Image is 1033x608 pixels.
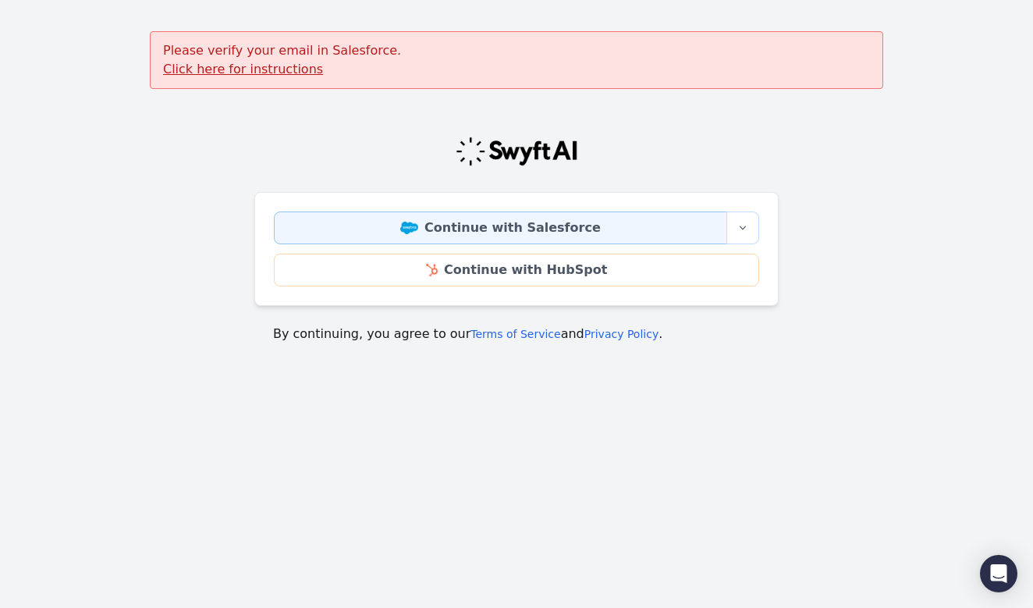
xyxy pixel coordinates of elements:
[584,328,658,340] a: Privacy Policy
[150,31,883,89] div: Please verify your email in Salesforce.
[470,328,560,340] a: Terms of Service
[455,136,578,167] img: Swyft Logo
[980,555,1017,592] div: Open Intercom Messenger
[426,264,438,276] img: HubSpot
[273,325,760,343] p: By continuing, you agree to our and .
[163,62,323,76] a: Click here for instructions
[274,254,759,286] a: Continue with HubSpot
[400,222,418,234] img: Salesforce
[274,212,727,244] a: Continue with Salesforce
